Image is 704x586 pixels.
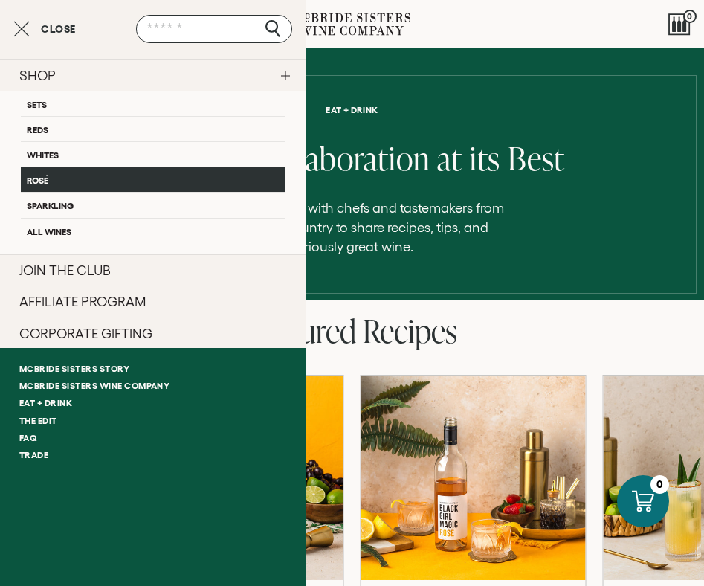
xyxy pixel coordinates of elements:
a: Sets [21,91,285,116]
a: All Wines [21,218,285,243]
p: We’ve teamed up with chefs and tastemakers from all over the country to share recipes, tips, and ... [192,199,513,257]
span: its [470,136,500,180]
a: Reds [21,116,285,141]
a: Rosé [21,167,285,192]
a: Sparkling [21,192,285,217]
span: Recipes [363,309,457,352]
span: at [437,136,462,180]
button: Close cart [13,20,76,38]
span: Close [41,24,76,34]
span: Best [508,136,565,180]
div: 0 [650,475,669,494]
span: 0 [683,10,697,23]
a: Whites [21,141,285,167]
span: Collaboration [254,136,430,180]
